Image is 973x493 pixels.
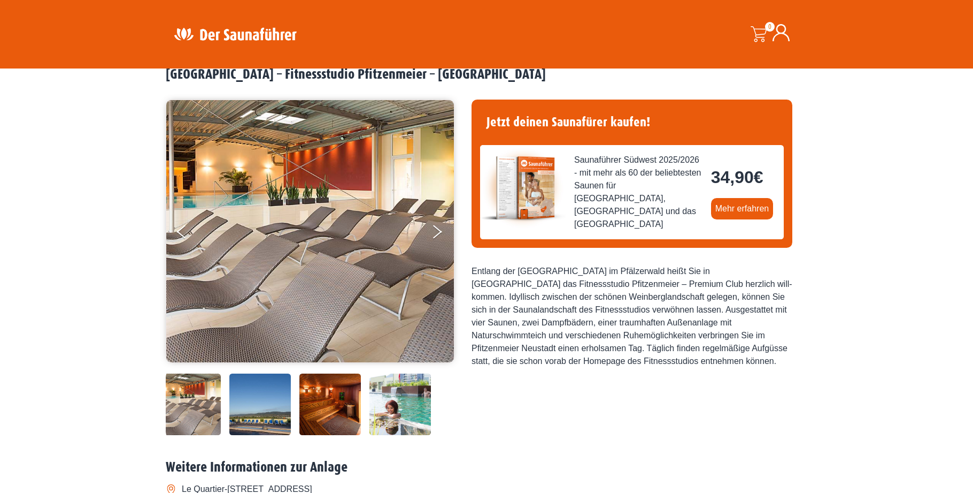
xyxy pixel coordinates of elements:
span: Saunaführer Südwest 2025/2026 - mit mehr als 60 der beliebtesten Saunen für [GEOGRAPHIC_DATA], [G... [574,154,702,231]
span: € [754,168,763,187]
div: Entlang der [GEOGRAPHIC_DATA] im Pfälzerwald heißt Sie in [GEOGRAPHIC_DATA] das Fitnessstudio Pfi... [472,265,792,368]
a: Mehr erfahren [711,198,774,219]
bdi: 34,90 [711,168,763,187]
button: Next [431,221,458,247]
h2: Weitere Informationen zur Anlage [166,459,807,476]
h4: Jetzt deinen Saunafürer kaufen! [480,108,784,136]
button: Previous [177,221,204,247]
h2: [GEOGRAPHIC_DATA] – Fitnessstudio Pfitzenmeier – [GEOGRAPHIC_DATA] [166,66,807,83]
img: der-saunafuehrer-2025-suedwest.jpg [480,145,566,231]
span: 0 [765,22,775,32]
